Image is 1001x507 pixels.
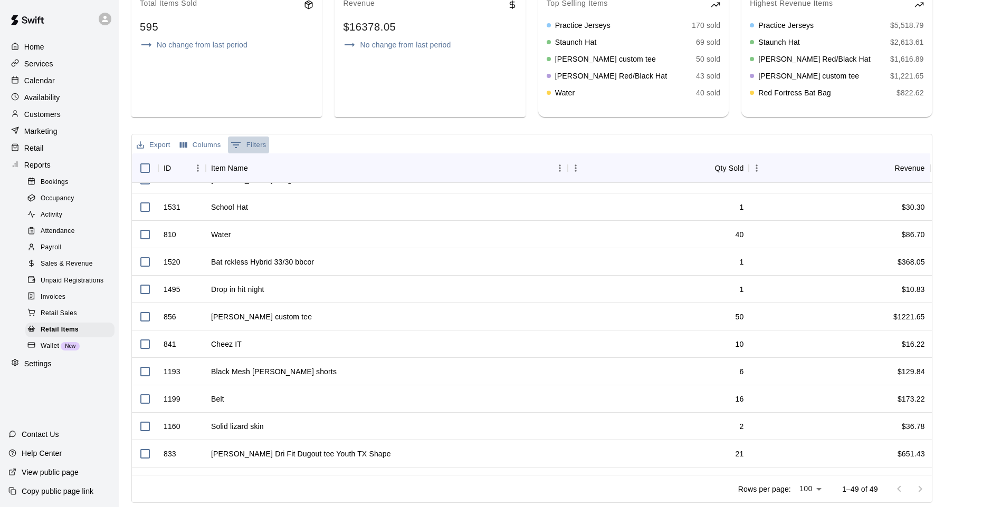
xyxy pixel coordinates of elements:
[758,20,814,31] p: Practice Jerseys
[41,226,75,237] span: Attendance
[700,161,715,175] button: Sort
[8,90,110,105] div: Availability
[164,257,180,267] div: 1520
[211,202,248,212] div: School Hat
[902,339,925,349] div: $16.22
[41,259,93,269] span: Sales & Revenue
[8,123,110,139] a: Marketing
[164,421,180,432] div: 1160
[715,153,744,183] div: Qty Sold
[758,87,831,98] p: Red Fortress Bat Bag
[164,229,176,240] div: 810
[206,153,568,183] div: Item Name
[696,71,720,81] p: 43 sold
[736,448,744,459] div: 21
[171,161,186,175] button: Sort
[692,20,720,31] p: 170 sold
[25,191,115,206] div: Occupancy
[555,87,575,98] p: Water
[902,284,925,295] div: $10.83
[41,292,65,303] span: Invoices
[211,394,224,404] div: Belt
[25,223,119,240] a: Attendance
[41,308,77,319] span: Retail Sales
[24,126,58,136] p: Marketing
[8,356,110,372] a: Settings
[902,202,925,212] div: $30.30
[164,448,176,459] div: 833
[902,229,925,240] div: $86.70
[568,153,749,183] div: Qty Sold
[24,358,52,369] p: Settings
[696,37,720,47] p: 69 sold
[25,306,115,321] div: Retail Sales
[22,467,79,477] p: View public page
[8,157,110,173] a: Reports
[749,160,765,176] button: Menu
[898,366,925,377] div: $129.84
[902,421,925,432] div: $36.78
[25,174,119,190] a: Bookings
[555,37,597,47] p: Staunch Hat
[736,394,744,404] div: 16
[739,366,743,377] div: 6
[41,276,103,286] span: Unpaid Registrations
[25,224,115,239] div: Attendance
[24,109,61,120] p: Customers
[8,106,110,122] a: Customers
[736,311,744,322] div: 50
[41,341,59,352] span: Wallet
[164,339,176,349] div: 841
[749,153,930,183] div: Revenue
[211,257,314,267] div: Bat rckless Hybrid 33/30 bbcor
[552,160,568,176] button: Menu
[24,92,60,103] p: Availability
[248,161,263,175] button: Sort
[25,323,115,337] div: Retail Items
[24,42,44,52] p: Home
[25,339,115,354] div: WalletNew
[739,284,743,295] div: 1
[758,54,871,64] p: [PERSON_NAME] Red/Black Hat
[758,37,800,47] p: Staunch Hat
[25,305,119,321] a: Retail Sales
[211,153,248,183] div: Item Name
[8,56,110,72] a: Services
[157,40,247,50] p: No change from last period
[360,40,451,50] p: No change from last period
[164,153,171,183] div: ID
[24,58,53,69] p: Services
[164,284,180,295] div: 1495
[555,71,668,81] p: [PERSON_NAME] Red/Black Hat
[140,20,313,34] div: 595
[25,208,115,222] div: Activity
[25,289,119,305] a: Invoices
[8,140,110,156] a: Retail
[158,153,206,183] div: ID
[696,54,720,64] p: 50 sold
[134,137,173,153] button: Export
[555,54,656,64] p: [PERSON_NAME] custom tee
[41,325,79,335] span: Retail Items
[41,210,62,220] span: Activity
[190,160,206,176] button: Menu
[890,71,924,81] p: $1,221.65
[696,87,720,98] p: 40 sold
[22,486,93,496] p: Copy public page link
[758,71,859,81] p: [PERSON_NAME] custom tee
[228,136,269,153] button: Show filters
[8,73,110,89] div: Calendar
[61,343,80,349] span: New
[894,153,924,183] div: Revenue
[739,202,743,212] div: 1
[41,193,74,204] span: Occupancy
[736,229,744,240] div: 40
[25,290,115,305] div: Invoices
[24,143,44,153] p: Retail
[41,177,69,188] span: Bookings
[164,394,180,404] div: 1199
